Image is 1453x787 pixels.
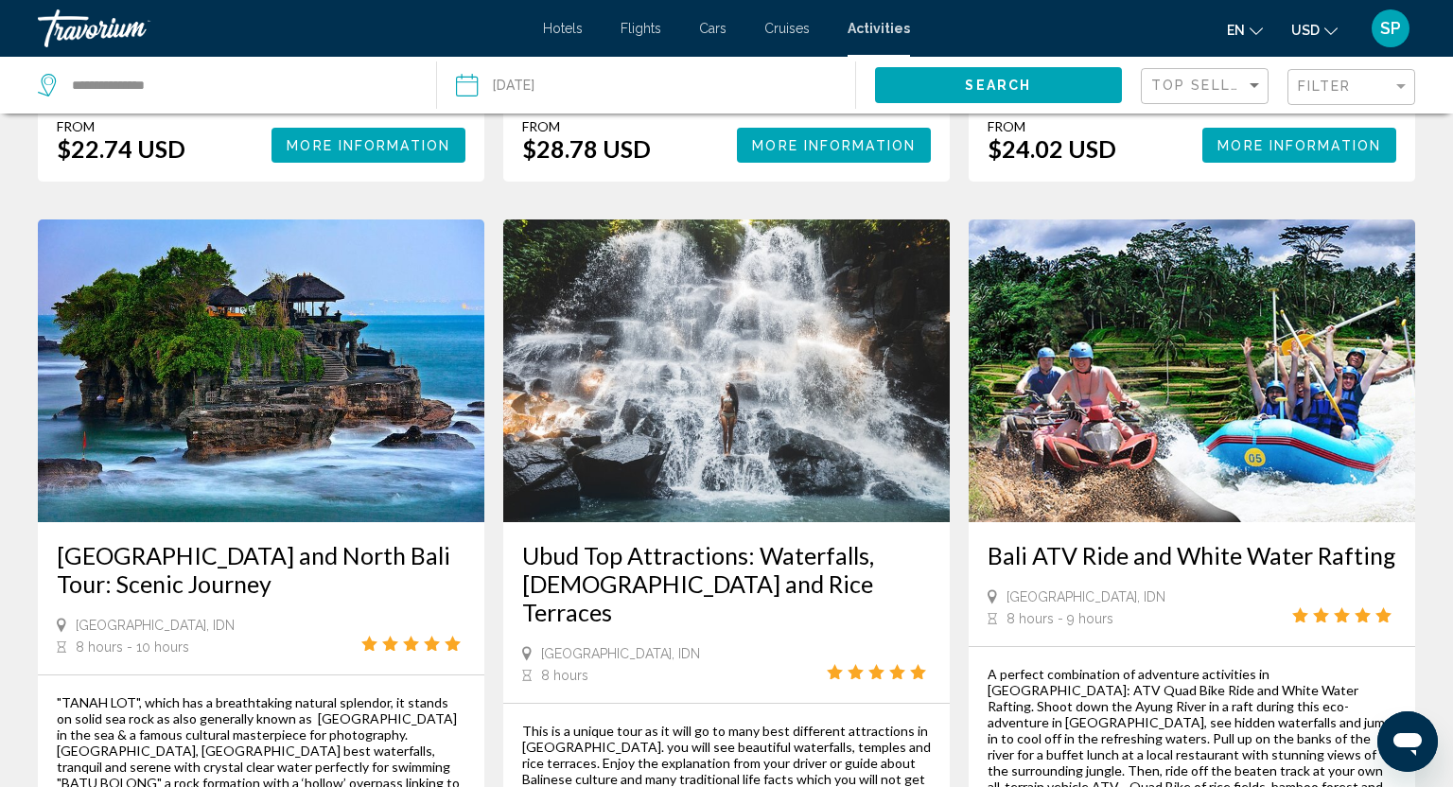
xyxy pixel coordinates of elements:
a: Cruises [764,21,810,36]
a: Flights [621,21,661,36]
span: Top Sellers [1151,78,1261,93]
span: [GEOGRAPHIC_DATA], IDN [541,646,700,661]
span: More Information [287,138,450,153]
a: Ubud Top Attractions: Waterfalls, [DEMOGRAPHIC_DATA] and Rice Terraces [522,541,931,626]
a: [GEOGRAPHIC_DATA] and North Bali Tour: Scenic Journey [57,541,465,598]
a: Activities [848,21,910,36]
span: SP [1380,19,1401,38]
img: 57.jpg [503,219,950,522]
img: da.jpg [969,219,1415,522]
span: [GEOGRAPHIC_DATA], IDN [1007,589,1165,604]
a: Travorium [38,9,524,47]
span: 8 hours - 10 hours [76,639,189,655]
mat-select: Sort by [1151,79,1263,95]
button: User Menu [1366,9,1415,48]
span: en [1227,23,1245,38]
a: Cars [699,21,726,36]
span: USD [1291,23,1320,38]
span: 8 hours [541,668,588,683]
button: Filter [1287,68,1415,107]
span: 8 hours - 9 hours [1007,611,1113,626]
button: More Information [271,128,465,163]
span: More Information [752,138,916,153]
button: Change currency [1291,16,1338,44]
div: From [988,118,1116,134]
button: More Information [1202,128,1396,163]
button: More Information [737,128,931,163]
div: From [57,118,185,134]
div: From [522,118,651,134]
button: Change language [1227,16,1263,44]
img: e3.jpg [38,219,484,522]
a: Hotels [543,21,583,36]
iframe: Button to launch messaging window [1377,711,1438,772]
a: Bali ATV Ride and White Water Rafting [988,541,1396,569]
span: Search [965,79,1031,94]
span: Filter [1298,79,1352,94]
span: [GEOGRAPHIC_DATA], IDN [76,618,235,633]
span: More Information [1217,138,1381,153]
div: $22.74 USD [57,134,185,163]
div: $24.02 USD [988,134,1116,163]
div: $28.78 USD [522,134,651,163]
button: Search [875,67,1123,102]
button: Date: Sep 17, 2025 [456,57,854,114]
